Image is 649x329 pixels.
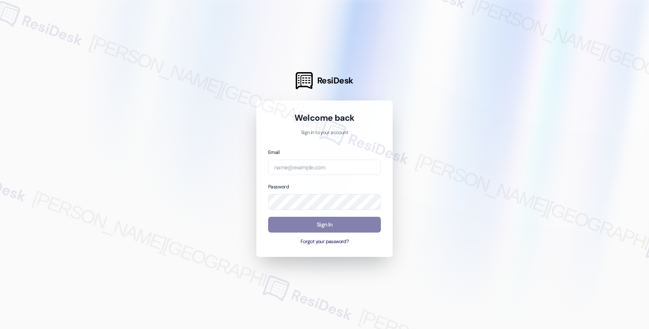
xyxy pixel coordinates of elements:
[268,129,381,137] p: Sign in to your account
[268,184,289,190] label: Password
[268,112,381,124] h1: Welcome back
[268,160,381,175] input: name@example.com
[296,72,313,89] img: ResiDesk Logo
[268,217,381,233] button: Sign In
[268,238,381,246] button: Forgot your password?
[317,75,353,86] span: ResiDesk
[268,149,279,156] label: Email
